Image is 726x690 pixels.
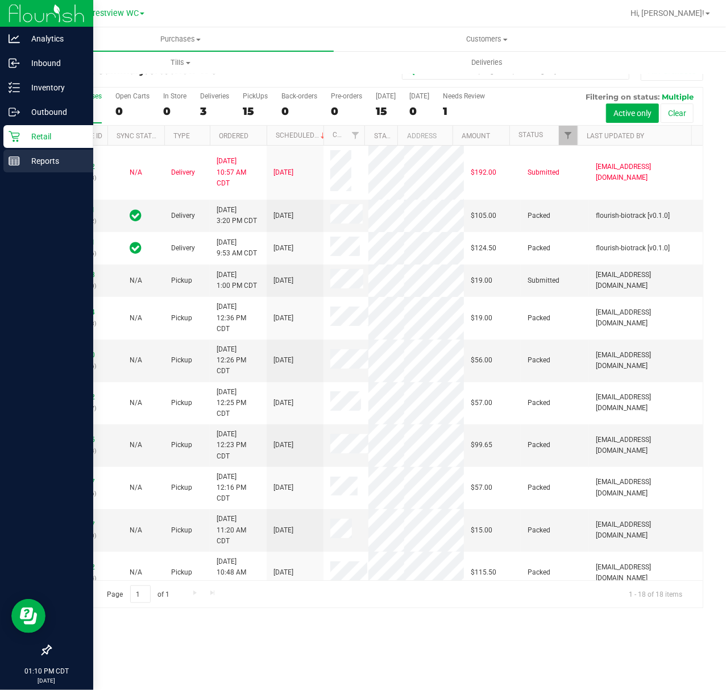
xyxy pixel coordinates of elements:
[173,132,190,140] a: Type
[273,525,293,536] span: [DATE]
[115,105,150,118] div: 0
[331,105,362,118] div: 0
[171,398,192,408] span: Pickup
[528,398,550,408] span: Packed
[273,482,293,493] span: [DATE]
[397,126,453,146] th: Address
[217,301,260,334] span: [DATE] 12:36 PM CDT
[333,131,368,139] a: Customer
[200,105,229,118] div: 3
[243,105,268,118] div: 15
[130,275,142,286] button: N/A
[243,92,268,100] div: PickUps
[528,355,550,366] span: Packed
[130,526,142,534] span: Not Applicable
[97,585,179,603] span: Page of 1
[130,276,142,284] span: Not Applicable
[606,104,659,123] button: Active only
[130,398,142,408] button: N/A
[171,167,195,178] span: Delivery
[130,313,142,324] button: N/A
[559,126,578,145] a: Filter
[273,398,293,408] span: [DATE]
[456,57,518,68] span: Deliveries
[518,131,543,139] a: Status
[217,270,257,291] span: [DATE] 1:00 PM CDT
[661,104,694,123] button: Clear
[528,440,550,451] span: Packed
[662,92,694,101] span: Multiple
[9,82,20,93] inline-svg: Inventory
[130,525,142,536] button: N/A
[171,440,192,451] span: Pickup
[130,440,142,451] button: N/A
[620,585,691,602] span: 1 - 18 of 18 items
[28,57,333,68] span: Tills
[130,355,142,366] button: N/A
[596,562,696,584] span: [EMAIL_ADDRESS][DOMAIN_NAME]
[630,9,704,18] span: Hi, [PERSON_NAME]!
[471,210,496,221] span: $105.00
[219,132,248,140] a: Ordered
[9,33,20,44] inline-svg: Analytics
[528,275,559,286] span: Submitted
[130,208,142,224] span: In Sync
[471,440,492,451] span: $99.65
[217,156,260,189] span: [DATE] 10:57 AM CDT
[171,355,192,366] span: Pickup
[20,32,88,46] p: Analytics
[171,567,192,578] span: Pickup
[217,237,257,259] span: [DATE] 9:53 AM CDT
[528,525,550,536] span: Packed
[334,27,640,51] a: Customers
[334,51,640,75] a: Deliveries
[130,484,142,491] span: Not Applicable
[27,27,334,51] a: Purchases
[376,92,396,100] div: [DATE]
[9,131,20,142] inline-svg: Retail
[115,92,150,100] div: Open Carts
[20,154,88,168] p: Reports
[130,441,142,449] span: Not Applicable
[409,105,429,118] div: 0
[596,307,696,329] span: [EMAIL_ADDRESS][DOMAIN_NAME]
[273,210,293,221] span: [DATE]
[528,243,550,254] span: Packed
[471,567,496,578] span: $115.50
[273,313,293,324] span: [DATE]
[331,92,362,100] div: Pre-orders
[528,210,550,221] span: Packed
[130,168,142,176] span: Not Applicable
[27,34,334,44] span: Purchases
[130,585,151,603] input: 1
[528,567,550,578] span: Packed
[50,66,268,76] h3: Purchase Summary:
[5,676,88,685] p: [DATE]
[346,126,364,145] a: Filter
[171,210,195,221] span: Delivery
[9,106,20,118] inline-svg: Outbound
[171,243,195,254] span: Delivery
[9,57,20,69] inline-svg: Inbound
[273,355,293,366] span: [DATE]
[130,356,142,364] span: Not Applicable
[273,440,293,451] span: [DATE]
[20,81,88,94] p: Inventory
[528,313,550,324] span: Packed
[171,525,192,536] span: Pickup
[471,482,492,493] span: $57.00
[217,472,260,505] span: [DATE] 12:16 PM CDT
[471,313,492,324] span: $19.00
[471,167,496,178] span: $192.00
[281,92,317,100] div: Back-orders
[596,350,696,371] span: [EMAIL_ADDRESS][DOMAIN_NAME]
[130,482,142,493] button: N/A
[130,567,142,578] button: N/A
[471,243,496,254] span: $124.50
[471,525,492,536] span: $15.00
[163,92,186,100] div: In Store
[130,240,142,256] span: In Sync
[217,429,260,462] span: [DATE] 12:23 PM CDT
[217,344,260,377] span: [DATE] 12:26 PM CDT
[171,275,192,286] span: Pickup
